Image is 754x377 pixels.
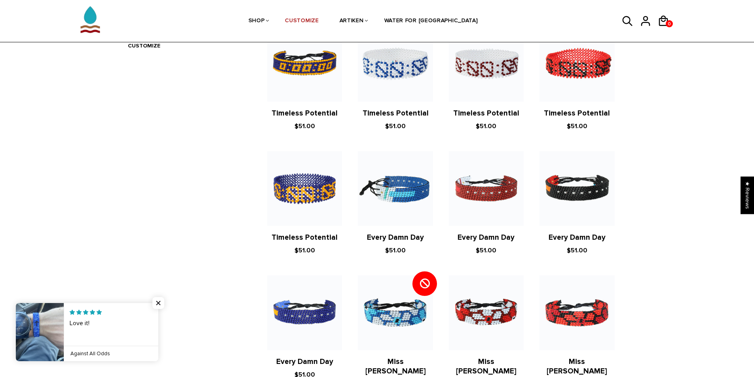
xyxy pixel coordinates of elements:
[285,0,319,42] a: CUSTOMIZE
[152,297,164,309] span: Close popup widget
[276,357,333,366] a: Every Damn Day
[666,20,673,27] a: 0
[384,0,478,42] a: WATER FOR [GEOGRAPHIC_DATA]
[666,19,673,29] span: 0
[365,357,426,376] a: Miss [PERSON_NAME]
[249,0,265,42] a: SHOP
[567,246,587,254] span: $51.00
[340,0,364,42] a: ARTIKEN
[272,109,338,118] a: Timeless Potential
[294,246,315,254] span: $51.00
[128,42,160,49] a: CUSTOMIZE
[544,109,610,118] a: Timeless Potential
[476,122,496,130] span: $51.00
[456,357,517,376] a: Miss [PERSON_NAME]
[385,246,406,254] span: $51.00
[367,233,424,242] a: Every Damn Day
[741,176,754,214] div: Click to open Judge.me floating reviews tab
[458,233,515,242] a: Every Damn Day
[294,122,315,130] span: $51.00
[385,122,406,130] span: $51.00
[272,233,338,242] a: Timeless Potential
[453,109,519,118] a: Timeless Potential
[363,109,429,118] a: Timeless Potential
[567,122,587,130] span: $51.00
[476,246,496,254] span: $51.00
[547,357,607,376] a: Miss [PERSON_NAME]
[549,233,606,242] a: Every Damn Day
